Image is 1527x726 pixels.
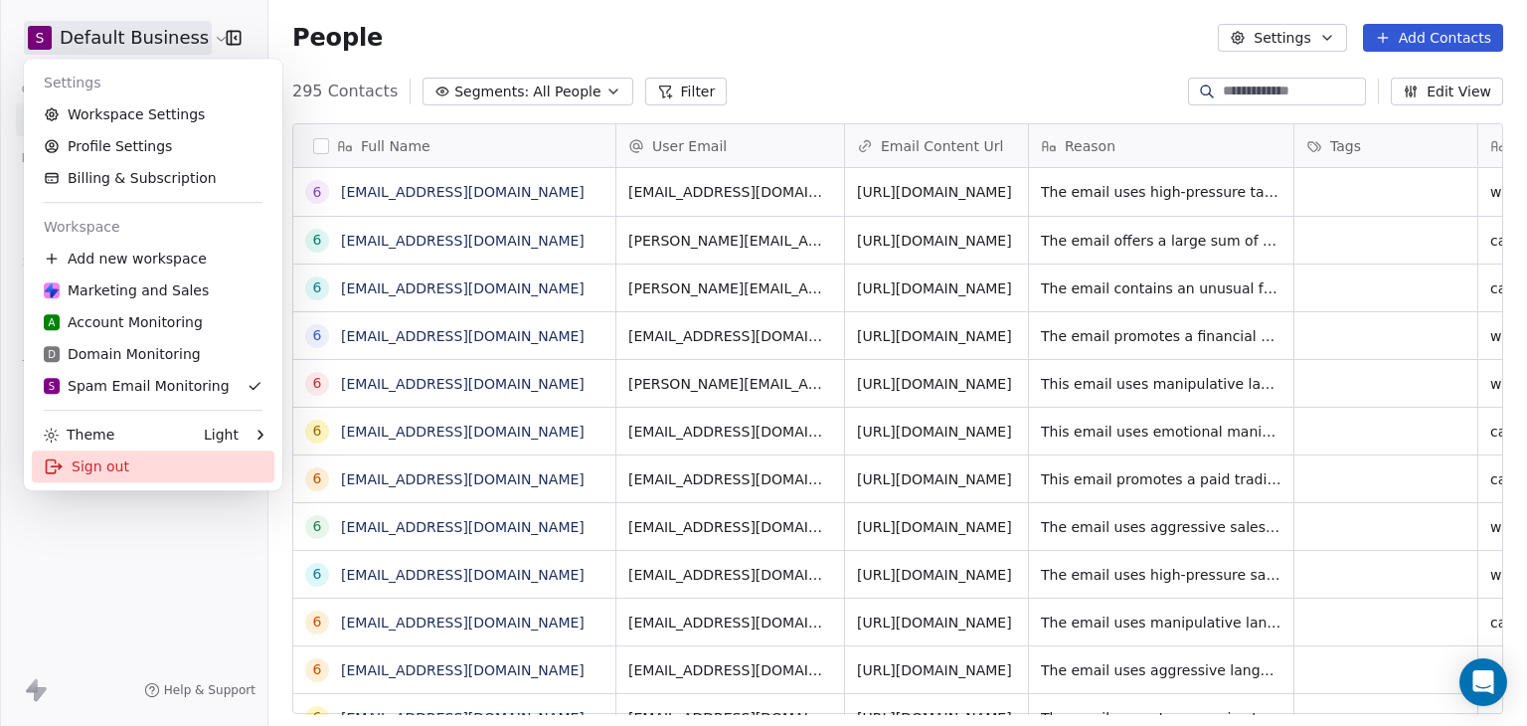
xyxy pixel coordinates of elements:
[49,315,56,330] span: A
[44,282,60,298] img: Swipe%20One%20Logo%201-1.svg
[32,162,274,194] a: Billing & Subscription
[32,98,274,130] a: Workspace Settings
[44,312,203,332] div: Account Monitoring
[32,130,274,162] a: Profile Settings
[32,67,274,98] div: Settings
[44,376,230,396] div: Spam Email Monitoring
[49,379,55,394] span: S
[44,425,114,445] div: Theme
[32,211,274,243] div: Workspace
[44,344,201,364] div: Domain Monitoring
[32,451,274,482] div: Sign out
[48,347,56,362] span: D
[204,425,239,445] div: Light
[44,280,209,300] div: Marketing and Sales
[32,243,274,274] div: Add new workspace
